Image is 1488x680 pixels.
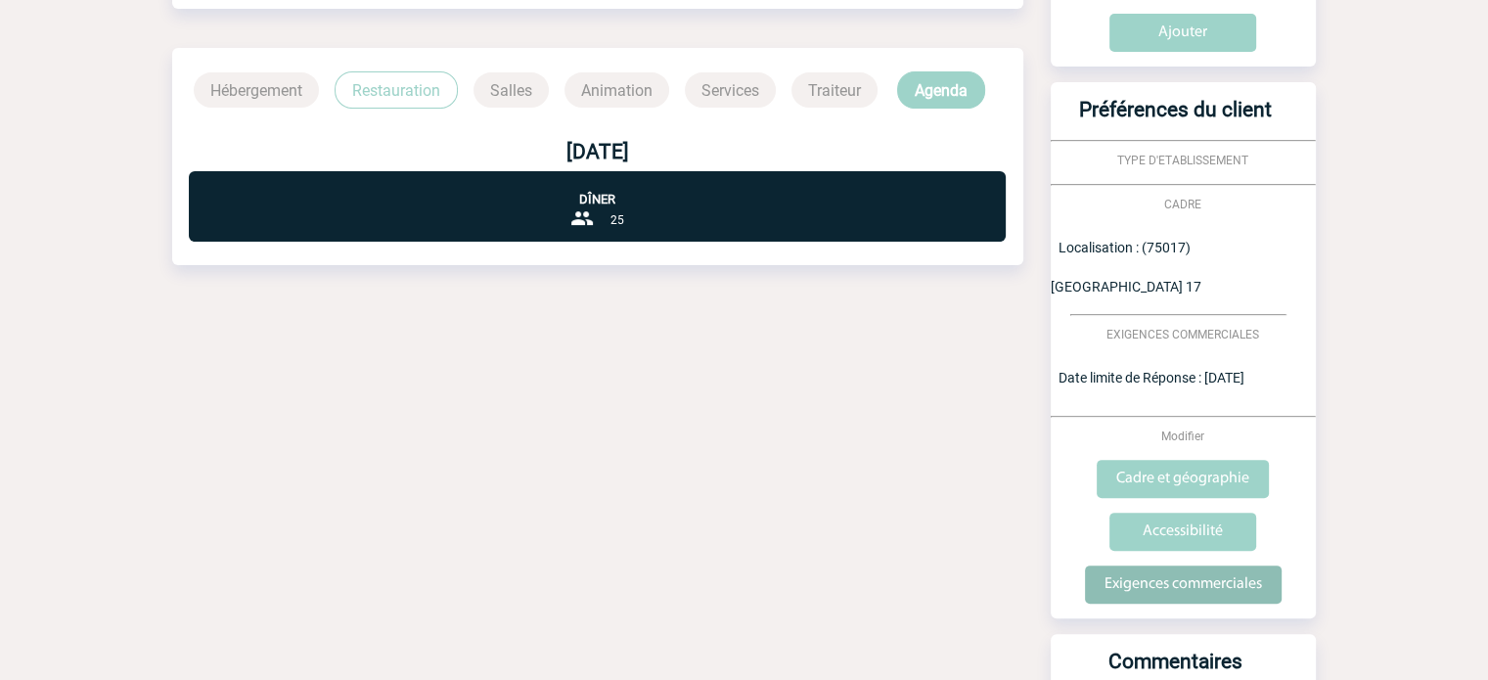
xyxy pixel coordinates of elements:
p: Dîner [189,171,1006,206]
p: Hébergement [194,72,319,108]
h3: Préférences du client [1059,98,1292,140]
span: Date limite de Réponse : [DATE] [1059,370,1244,385]
b: [DATE] [566,140,629,163]
p: Services [685,72,776,108]
p: Animation [564,72,669,108]
input: Exigences commerciales [1085,566,1282,604]
p: Restauration [335,71,458,109]
span: EXIGENCES COMMERCIALES [1106,328,1259,341]
input: Ajouter [1109,14,1256,52]
span: CADRE [1164,198,1201,211]
span: Modifier [1161,430,1204,443]
p: Salles [473,72,549,108]
p: Traiteur [791,72,878,108]
span: TYPE D'ETABLISSEMENT [1117,154,1248,167]
input: Accessibilité [1109,513,1256,551]
p: Agenda [897,71,985,109]
span: Localisation : (75017) [GEOGRAPHIC_DATA] 17 [1051,240,1201,295]
span: 25 [609,213,623,227]
img: group-24-px-b.png [570,206,594,230]
input: Cadre et géographie [1097,460,1269,498]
